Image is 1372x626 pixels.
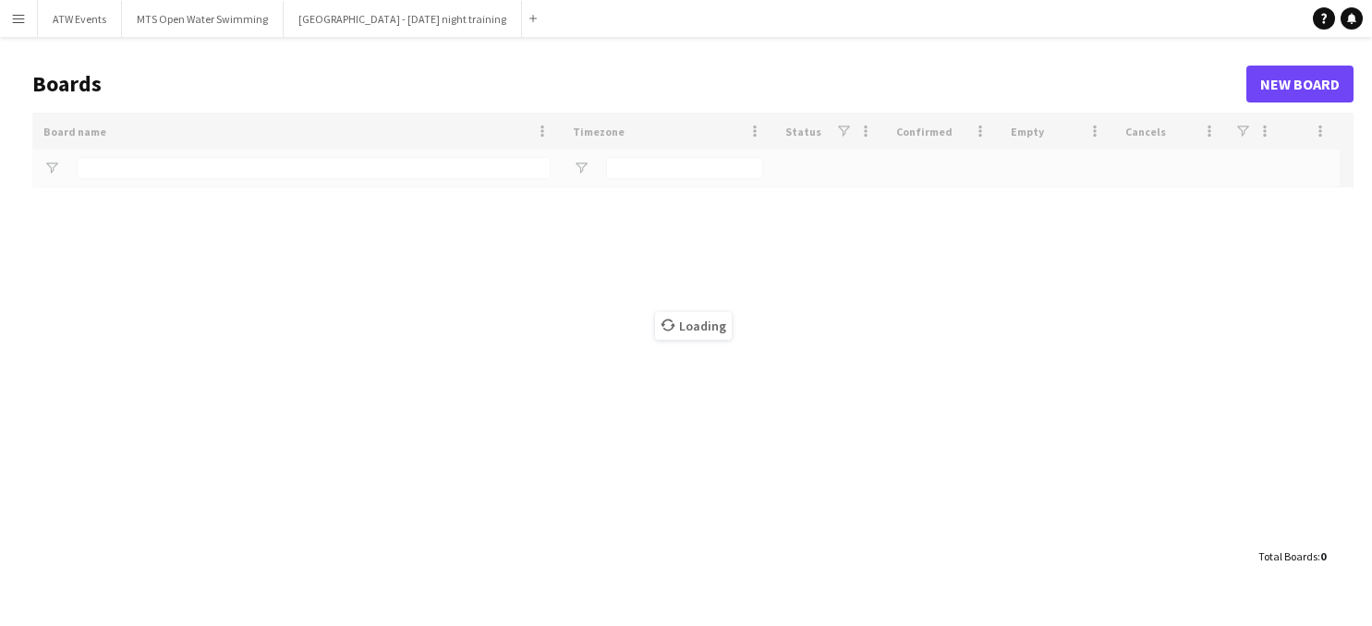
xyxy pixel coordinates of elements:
button: ATW Events [38,1,122,37]
span: Loading [655,312,732,340]
button: [GEOGRAPHIC_DATA] - [DATE] night training [284,1,522,37]
button: MTS Open Water Swimming [122,1,284,37]
div: : [1258,538,1326,574]
span: 0 [1320,549,1326,563]
a: New Board [1246,66,1354,102]
span: Total Boards [1258,549,1317,563]
h1: Boards [32,70,1246,98]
